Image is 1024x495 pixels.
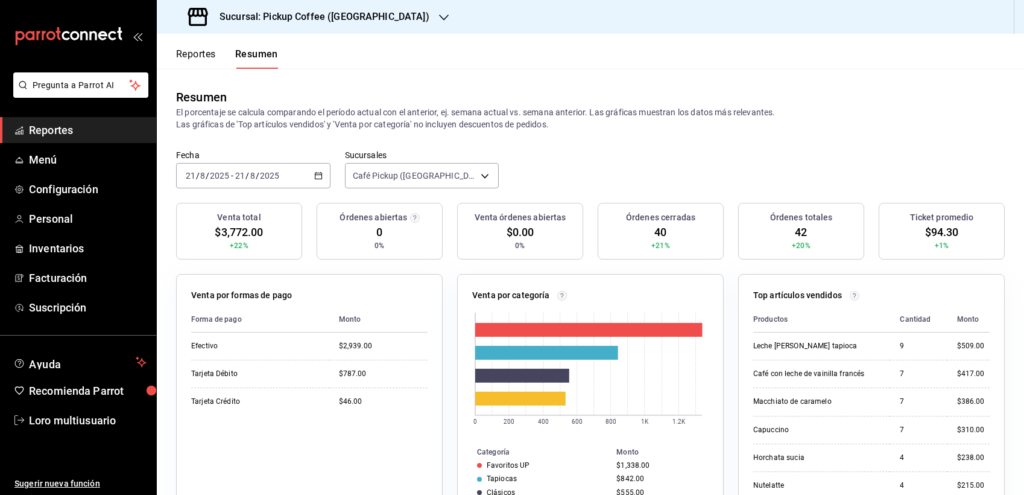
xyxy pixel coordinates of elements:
span: +22% [230,240,248,251]
input: -- [235,171,245,180]
h3: Órdenes abiertas [340,211,407,224]
text: 600 [572,418,583,425]
button: open_drawer_menu [133,31,142,41]
div: $842.00 [616,474,704,483]
div: Nutelatte [753,481,874,491]
font: Recomienda Parrot [29,385,124,397]
span: / [245,171,249,180]
h3: Venta total [217,211,261,224]
h3: Órdenes cerradas [626,211,695,224]
span: Café Pickup ([GEOGRAPHIC_DATA]) [353,170,477,182]
text: 800 [605,418,616,425]
font: Loro multiusuario [29,414,116,427]
span: +1% [935,240,949,251]
div: Tarjeta Débito [191,369,312,379]
input: -- [200,171,206,180]
font: Reportes [176,48,216,60]
input: -- [250,171,256,180]
span: / [256,171,259,180]
text: 400 [538,418,549,425]
th: Forma de pago [191,307,329,333]
div: Horchata sucia [753,453,874,463]
div: 4 [900,481,937,491]
span: 0% [515,240,525,251]
th: Cantidad [890,307,947,333]
div: Café con leche de vainilla francés [753,369,874,379]
div: $310.00 [957,425,990,435]
font: Configuración [29,183,98,196]
font: Inventarios [29,242,84,255]
span: $94.30 [925,224,959,240]
div: $417.00 [957,369,990,379]
font: Suscripción [29,301,86,314]
div: Tapiocas [487,474,517,483]
div: $1,338.00 [616,461,704,470]
text: 1.2K [672,418,686,425]
button: Resumen [235,48,278,69]
th: Monto [329,307,428,333]
label: Fecha [176,151,330,159]
div: 9 [900,341,937,351]
th: Monto [947,307,990,333]
div: Resumen [176,88,227,106]
div: $386.00 [957,397,990,407]
text: 1K [641,418,649,425]
p: El porcentaje se calcula comparando el período actual con el anterior, ej. semana actual vs. sema... [176,106,1005,130]
font: Reportes [29,124,73,136]
span: 0% [375,240,384,251]
span: Ayuda [29,355,131,369]
div: $787.00 [339,369,428,379]
div: Tarjeta Crédito [191,397,312,407]
span: $3,772.00 [215,224,263,240]
div: Pestañas de navegación [176,48,278,69]
text: 0 [473,418,477,425]
div: $509.00 [957,341,990,351]
span: - [231,171,233,180]
div: Efectivo [191,341,312,351]
th: Monto [612,445,723,459]
font: Menú [29,153,57,166]
input: ---- [209,171,230,180]
th: Categoría [458,445,612,459]
input: ---- [259,171,280,180]
span: / [196,171,200,180]
div: Leche [PERSON_NAME] tapioca [753,341,874,351]
p: Venta por formas de pago [191,289,292,302]
font: Facturación [29,272,87,284]
th: Productos [753,307,890,333]
div: 4 [900,453,937,463]
span: 40 [654,224,666,240]
h3: Sucursal: Pickup Coffee ([GEOGRAPHIC_DATA]) [210,10,429,24]
label: Sucursales [345,151,499,159]
span: 42 [795,224,807,240]
h3: Órdenes totales [770,211,833,224]
button: Pregunta a Parrot AI [13,72,148,98]
h3: Ticket promedio [910,211,974,224]
div: $2,939.00 [339,341,428,351]
div: 7 [900,369,937,379]
a: Pregunta a Parrot AI [8,88,148,100]
div: $46.00 [339,397,428,407]
span: $0.00 [507,224,534,240]
text: 200 [504,418,514,425]
input: -- [185,171,196,180]
div: Capuccino [753,425,874,435]
div: $215.00 [957,481,990,491]
div: 7 [900,425,937,435]
div: Macchiato de caramelo [753,397,874,407]
font: Sugerir nueva función [14,479,100,488]
font: Personal [29,212,73,225]
h3: Venta órdenes abiertas [475,211,566,224]
div: 7 [900,397,937,407]
span: Pregunta a Parrot AI [33,79,130,92]
p: Venta por categoría [472,289,550,302]
span: / [206,171,209,180]
span: 0 [376,224,382,240]
div: $238.00 [957,453,990,463]
span: +20% [792,240,811,251]
p: Top artículos vendidos [753,289,842,302]
div: Favoritos UP [487,461,530,470]
span: +21% [651,240,670,251]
